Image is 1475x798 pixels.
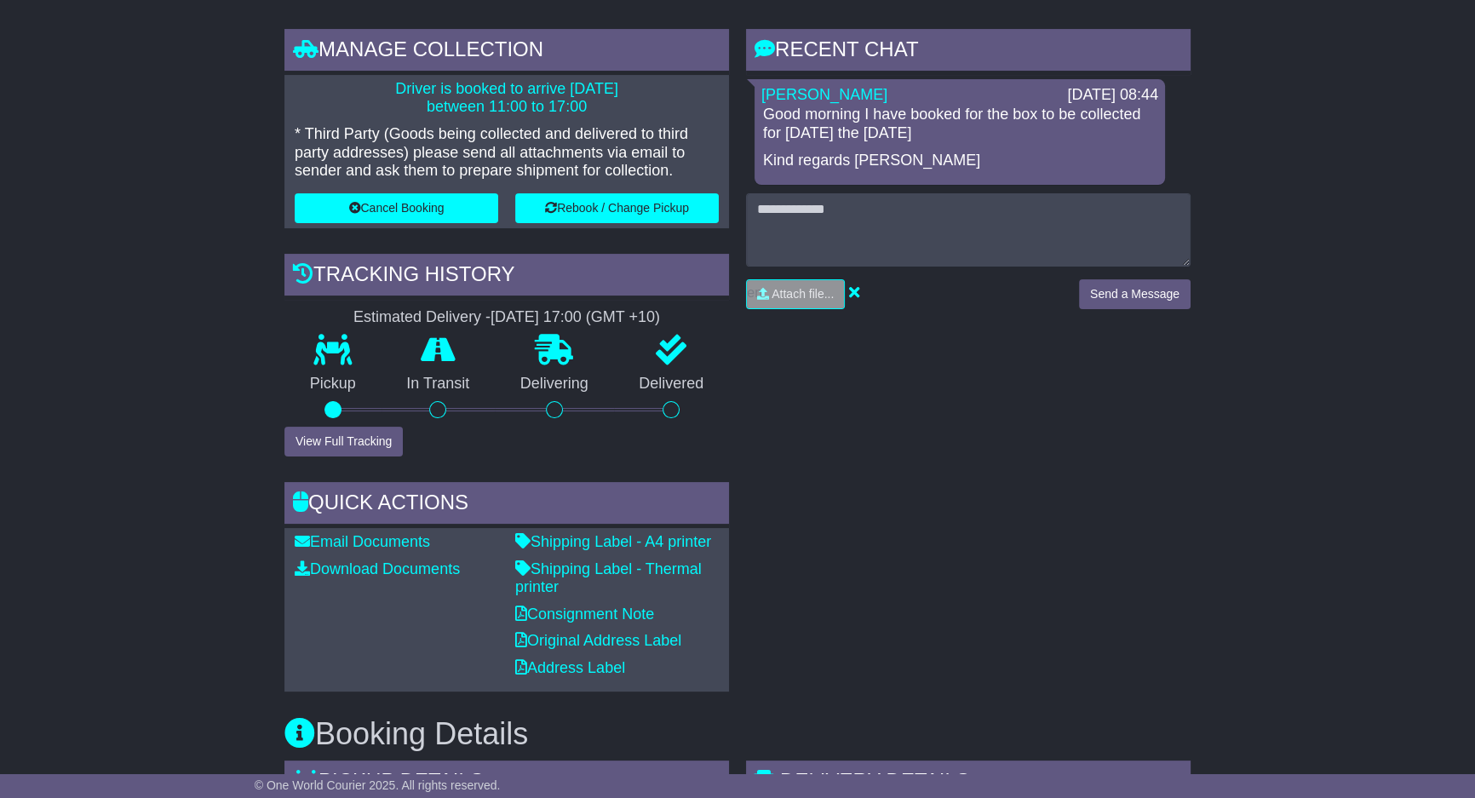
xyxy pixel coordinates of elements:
[763,106,1156,142] p: Good morning I have booked for the box to be collected for [DATE] the [DATE]
[295,533,430,550] a: Email Documents
[284,427,403,456] button: View Full Tracking
[284,308,729,327] div: Estimated Delivery -
[1067,86,1158,105] div: [DATE] 08:44
[761,86,887,103] a: [PERSON_NAME]
[284,29,729,75] div: Manage collection
[295,80,719,117] p: Driver is booked to arrive [DATE] between 11:00 to 17:00
[515,560,702,596] a: Shipping Label - Thermal printer
[495,375,614,393] p: Delivering
[284,254,729,300] div: Tracking history
[1079,279,1191,309] button: Send a Message
[284,375,382,393] p: Pickup
[515,533,711,550] a: Shipping Label - A4 printer
[295,560,460,577] a: Download Documents
[763,152,1156,170] p: Kind regards [PERSON_NAME]
[295,193,498,223] button: Cancel Booking
[746,29,1191,75] div: RECENT CHAT
[284,482,729,528] div: Quick Actions
[295,125,719,181] p: * Third Party (Goods being collected and delivered to third party addresses) please send all atta...
[614,375,730,393] p: Delivered
[284,717,1191,751] h3: Booking Details
[255,778,501,792] span: © One World Courier 2025. All rights reserved.
[515,193,719,223] button: Rebook / Change Pickup
[515,632,681,649] a: Original Address Label
[515,659,625,676] a: Address Label
[382,375,496,393] p: In Transit
[515,606,654,623] a: Consignment Note
[491,308,660,327] div: [DATE] 17:00 (GMT +10)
